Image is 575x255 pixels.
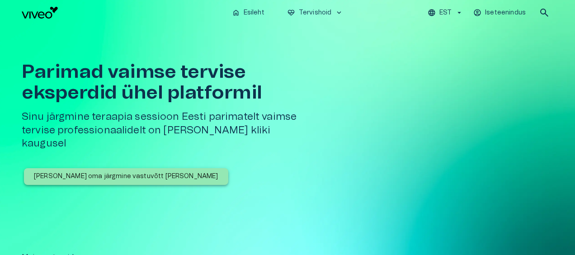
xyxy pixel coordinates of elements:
[485,8,526,18] p: Iseteenindus
[472,6,528,19] button: Iseteenindus
[539,7,550,18] span: search
[34,172,218,181] p: [PERSON_NAME] oma järgmine vastuvõtt [PERSON_NAME]
[426,6,465,19] button: EST
[24,168,228,185] button: [PERSON_NAME] oma järgmine vastuvõtt [PERSON_NAME]
[22,7,58,19] img: Viveo logo
[232,9,240,17] span: home
[22,7,225,19] a: Navigate to homepage
[335,9,343,17] span: keyboard_arrow_down
[228,6,269,19] button: homeEsileht
[283,6,347,19] button: ecg_heartTervishoidkeyboard_arrow_down
[22,61,315,103] h1: Parimad vaimse tervise eksperdid ühel platformil
[22,110,315,150] h5: Sinu järgmine teraapia sessioon Eesti parimatelt vaimse tervise professionaalidelt on [PERSON_NAM...
[244,8,264,18] p: Esileht
[535,4,553,22] button: open search modal
[299,8,332,18] p: Tervishoid
[439,8,452,18] p: EST
[287,9,295,17] span: ecg_heart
